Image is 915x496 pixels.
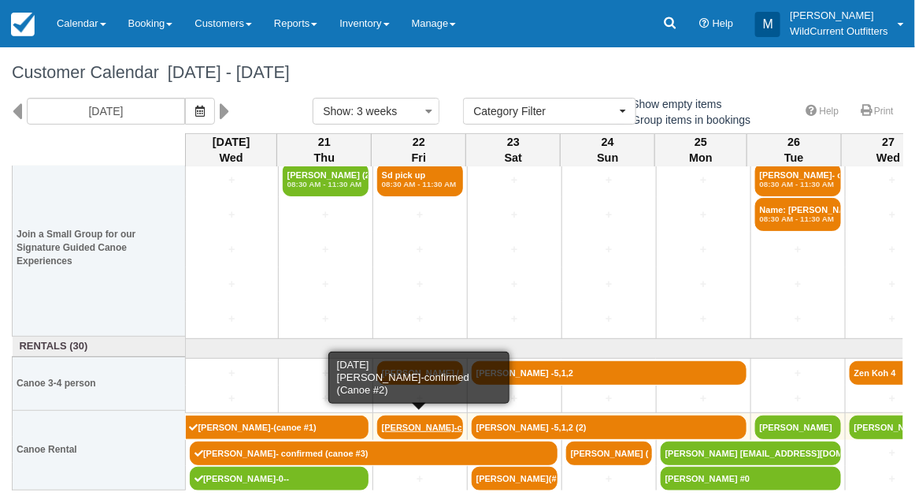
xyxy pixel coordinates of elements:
img: checkfront-main-nav-mini-logo.png [11,13,35,36]
th: 24 Sun [561,133,655,166]
button: Show: 3 weeks [313,98,439,125]
a: + [566,207,652,223]
a: + [661,172,746,188]
a: + [755,276,841,293]
a: [PERSON_NAME] -5,1,2 (2) [472,416,746,439]
th: Join a Small Group for our Signature Guided Canoe Experiences [13,159,186,337]
p: [PERSON_NAME] [790,8,888,24]
a: + [190,172,274,188]
em: 08:30 AM - 11:30 AM [382,180,458,189]
p: WildCurrent Outfitters [790,24,888,39]
span: : 3 weeks [350,105,397,117]
th: Canoe 3-4 person [13,356,186,410]
a: + [283,365,369,382]
button: Category Filter [463,98,636,125]
a: + [472,311,558,327]
a: + [190,241,274,258]
a: + [755,365,841,382]
a: + [190,365,274,382]
th: 21 Thu [277,133,372,166]
span: [DATE] - [DATE] [159,62,290,82]
em: 08:30 AM - 11:30 AM [760,180,836,189]
i: Help [699,19,709,29]
a: + [377,241,463,258]
a: [PERSON_NAME]- confirmed (canoe #3) [190,442,558,465]
a: + [566,241,652,258]
span: Help [713,17,734,29]
a: + [377,471,463,487]
a: + [190,390,274,407]
em: 08:30 AM - 11:30 AM [287,180,364,189]
a: [PERSON_NAME]-confirm [377,416,463,439]
a: + [566,172,652,188]
a: [PERSON_NAME]-0-- [190,467,369,490]
a: [PERSON_NAME] #0 [661,467,841,490]
a: [PERSON_NAME]-(canoe #1) [186,416,369,439]
div: M [755,12,780,37]
a: + [661,207,746,223]
a: + [377,276,463,293]
a: Print [851,100,903,123]
a: + [661,390,746,407]
a: + [661,241,746,258]
label: Show empty items [614,92,732,116]
label: Group items in bookings [614,108,761,132]
a: + [377,207,463,223]
a: + [755,311,841,327]
a: + [755,390,841,407]
a: + [566,311,652,327]
em: 08:30 AM - 11:30 AM [760,214,836,224]
a: + [755,241,841,258]
a: + [377,390,463,407]
span: Group items in bookings [614,114,764,125]
a: Name: [PERSON_NAME][MEDICAL_DATA]08:30 AM - 11:30 AM [755,198,841,231]
a: + [472,241,558,258]
a: [PERSON_NAME] -5,1,2 [472,361,746,385]
a: [PERSON_NAME] ( # [566,442,652,465]
a: + [566,471,652,487]
a: + [283,311,369,327]
th: 25 Mon [655,133,746,166]
a: + [283,241,369,258]
a: + [283,390,369,407]
a: + [283,207,369,223]
a: + [472,172,558,188]
a: + [566,390,652,407]
a: [PERSON_NAME] / (canoe #4) [377,361,463,385]
a: [PERSON_NAME] [EMAIL_ADDRESS][DOMAIN_NAME] ( [661,442,841,465]
th: [DATE] Wed [186,133,277,166]
a: + [472,276,558,293]
a: + [472,390,558,407]
th: 26 Tue [746,133,841,166]
h1: Customer Calendar [12,63,903,82]
a: [PERSON_NAME]- confir (2)08:30 AM - 11:30 AM [755,163,841,196]
span: Category Filter [473,103,616,119]
a: + [566,276,652,293]
a: + [661,276,746,293]
a: Rentals (30) [17,339,182,354]
a: + [661,311,746,327]
a: Sd pick up08:30 AM - 11:30 AM [377,163,463,196]
a: + [377,311,463,327]
a: + [190,276,274,293]
a: Help [797,100,849,123]
th: 22 Fri [372,133,466,166]
span: Show [323,105,350,117]
span: Show empty items [614,98,735,109]
a: + [190,207,274,223]
a: [PERSON_NAME](#0) [472,467,558,490]
a: + [190,311,274,327]
th: 23 Sat [466,133,561,166]
a: [PERSON_NAME] [755,416,841,439]
a: [PERSON_NAME] (2)08:30 AM - 11:30 AM [283,163,369,196]
a: + [283,276,369,293]
a: + [472,207,558,223]
th: Canoe Rental [13,410,186,490]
